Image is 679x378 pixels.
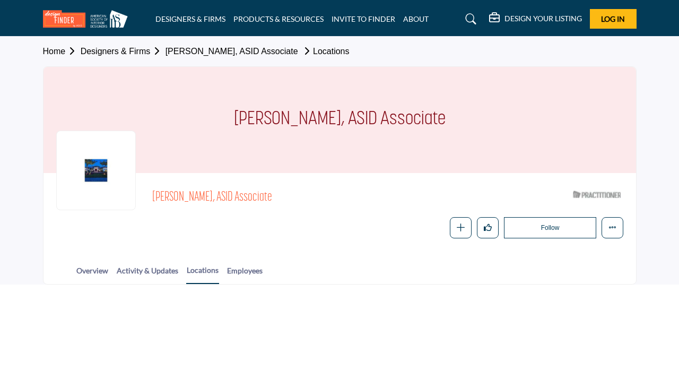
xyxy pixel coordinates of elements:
[601,14,625,23] span: Log In
[602,217,623,239] button: More details
[186,264,219,284] a: Locations
[332,14,395,23] a: INVITE TO FINDER
[489,13,582,25] div: DESIGN YOUR LISTING
[590,9,637,29] button: Log In
[166,47,298,56] a: [PERSON_NAME], ASID Associate
[477,217,499,239] button: Like
[155,14,225,23] a: DESIGNERS & FIRMS
[43,10,133,28] img: site Logo
[300,47,350,56] a: Locations
[504,217,596,238] button: Follow
[573,188,621,201] img: ASID Qualified Practitioners
[81,47,166,56] a: Designers & Firms
[233,14,324,23] a: PRODUCTS & RESOURCES
[403,14,429,23] a: ABOUT
[227,265,263,283] a: Employees
[43,47,81,56] a: Home
[504,14,582,23] h5: DESIGN YOUR LISTING
[76,265,109,283] a: Overview
[234,67,446,173] h1: [PERSON_NAME], ASID Associate
[455,11,483,28] a: Search
[152,189,441,207] span: Christine Denault, ASID Associate
[116,265,179,283] a: Activity & Updates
